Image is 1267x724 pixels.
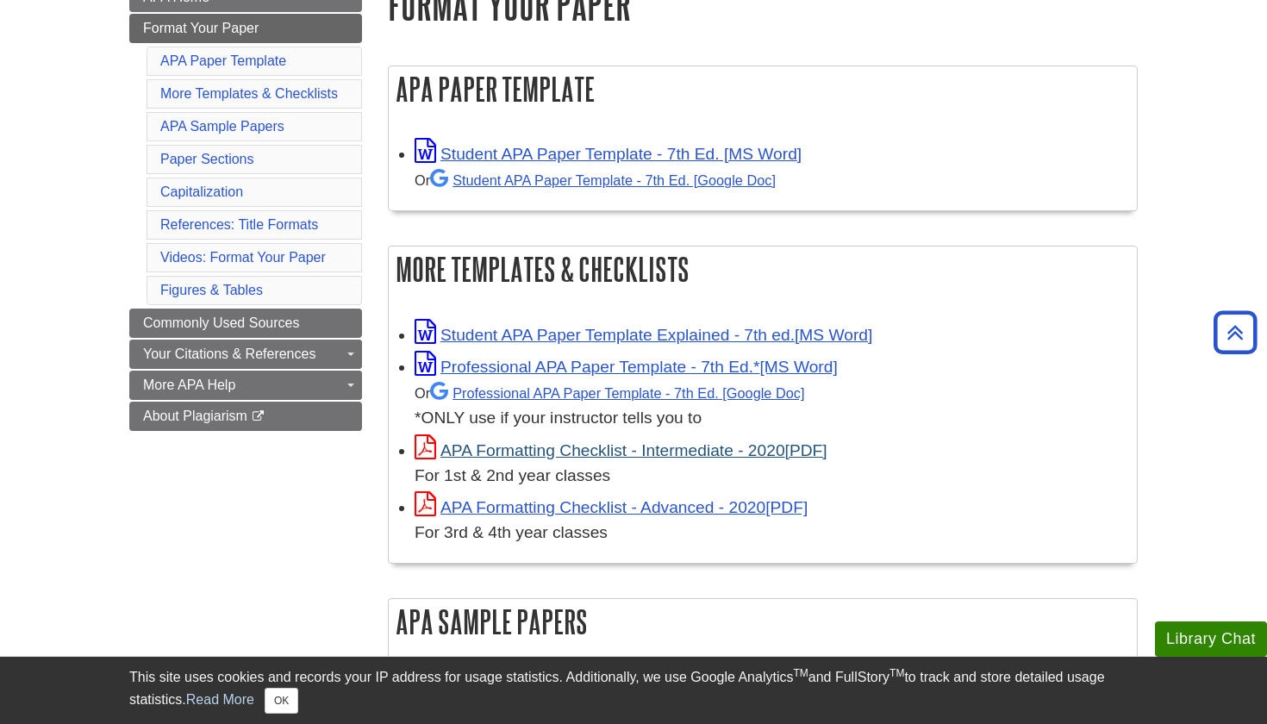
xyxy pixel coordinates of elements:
a: Link opens in new window [415,145,802,163]
small: Or [415,385,804,401]
div: For 3rd & 4th year classes [415,521,1128,546]
a: Link opens in new window [415,326,872,344]
h2: More Templates & Checklists [389,247,1137,292]
a: Capitalization [160,184,243,199]
a: Read More [186,692,254,707]
a: APA Sample Papers [160,119,284,134]
span: Format Your Paper [143,21,259,35]
a: More APA Help [129,371,362,400]
a: References: Title Formats [160,217,318,232]
button: Library Chat [1155,621,1267,657]
button: Close [265,688,298,714]
a: More Templates & Checklists [160,86,338,101]
sup: TM [793,667,808,679]
a: APA Paper Template [160,53,286,68]
h2: APA Sample Papers [389,599,1137,645]
span: Commonly Used Sources [143,315,299,330]
i: This link opens in a new window [251,411,265,422]
a: Format Your Paper [129,14,362,43]
a: Videos: Format Your Paper [160,250,326,265]
span: About Plagiarism [143,409,247,423]
sup: TM [889,667,904,679]
a: Figures & Tables [160,283,263,297]
div: For 1st & 2nd year classes [415,464,1128,489]
span: Your Citations & References [143,346,315,361]
div: *ONLY use if your instructor tells you to [415,380,1128,431]
a: Your Citations & References [129,340,362,369]
a: Paper Sections [160,152,254,166]
a: About Plagiarism [129,402,362,431]
a: Back to Top [1208,321,1263,344]
small: Or [415,172,776,188]
a: Link opens in new window [415,358,838,376]
h2: APA Paper Template [389,66,1137,112]
a: Student APA Paper Template - 7th Ed. [Google Doc] [430,172,776,188]
a: Link opens in new window [415,498,808,516]
div: This site uses cookies and records your IP address for usage statistics. Additionally, we use Goo... [129,667,1138,714]
a: Commonly Used Sources [129,309,362,338]
a: Link opens in new window [415,441,827,459]
span: More APA Help [143,378,235,392]
a: Professional APA Paper Template - 7th Ed. [430,385,804,401]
